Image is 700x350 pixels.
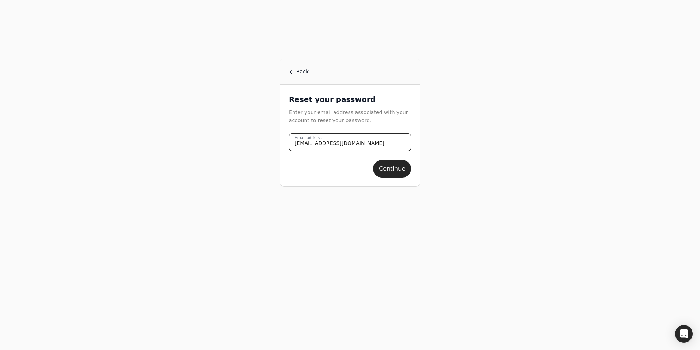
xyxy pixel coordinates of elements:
[289,108,411,133] div: Enter your email address associated with your account to reset your password.
[289,68,411,76] a: Back
[289,94,411,108] div: Reset your password
[295,135,322,141] label: Email address
[373,160,411,178] button: Continue
[675,325,693,343] div: Open Intercom Messenger
[296,68,309,76] span: Back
